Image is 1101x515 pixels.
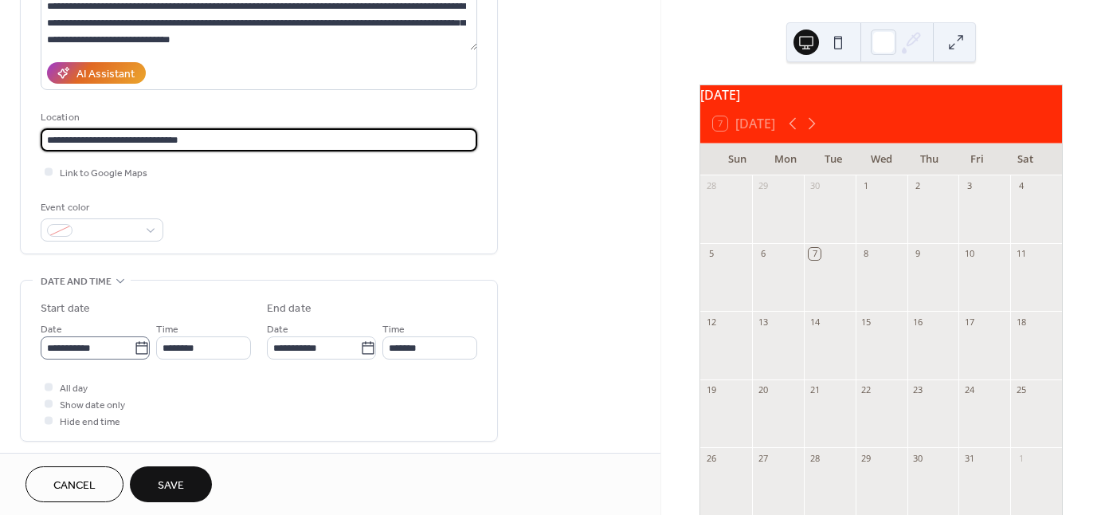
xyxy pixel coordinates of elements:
[41,301,90,317] div: Start date
[705,248,717,260] div: 5
[809,248,821,260] div: 7
[1015,248,1027,260] div: 11
[912,180,924,192] div: 2
[953,143,1001,175] div: Fri
[60,380,88,397] span: All day
[382,321,405,338] span: Time
[60,165,147,182] span: Link to Google Maps
[705,384,717,396] div: 19
[1015,180,1027,192] div: 4
[963,180,975,192] div: 3
[860,452,872,464] div: 29
[757,316,769,328] div: 13
[267,321,288,338] span: Date
[705,452,717,464] div: 26
[267,301,311,317] div: End date
[860,384,872,396] div: 22
[809,180,821,192] div: 30
[912,248,924,260] div: 9
[912,384,924,396] div: 23
[60,414,120,430] span: Hide end time
[857,143,905,175] div: Wed
[1001,143,1049,175] div: Sat
[761,143,809,175] div: Mon
[41,109,474,126] div: Location
[156,321,178,338] span: Time
[60,397,125,414] span: Show date only
[757,452,769,464] div: 27
[912,452,924,464] div: 30
[809,384,821,396] div: 21
[1015,384,1027,396] div: 25
[41,273,112,290] span: Date and time
[158,478,184,494] span: Save
[53,478,96,494] span: Cancel
[912,316,924,328] div: 16
[713,143,761,175] div: Sun
[757,384,769,396] div: 20
[860,316,872,328] div: 15
[1015,452,1027,464] div: 1
[25,466,123,502] button: Cancel
[809,143,857,175] div: Tue
[963,384,975,396] div: 24
[809,452,821,464] div: 28
[963,316,975,328] div: 17
[757,248,769,260] div: 6
[963,248,975,260] div: 10
[41,199,160,216] div: Event color
[705,316,717,328] div: 12
[757,180,769,192] div: 29
[47,62,146,84] button: AI Assistant
[705,180,717,192] div: 28
[905,143,953,175] div: Thu
[1015,316,1027,328] div: 18
[130,466,212,502] button: Save
[860,180,872,192] div: 1
[809,316,821,328] div: 14
[700,85,1062,104] div: [DATE]
[76,66,135,83] div: AI Assistant
[963,452,975,464] div: 31
[860,248,872,260] div: 8
[41,321,62,338] span: Date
